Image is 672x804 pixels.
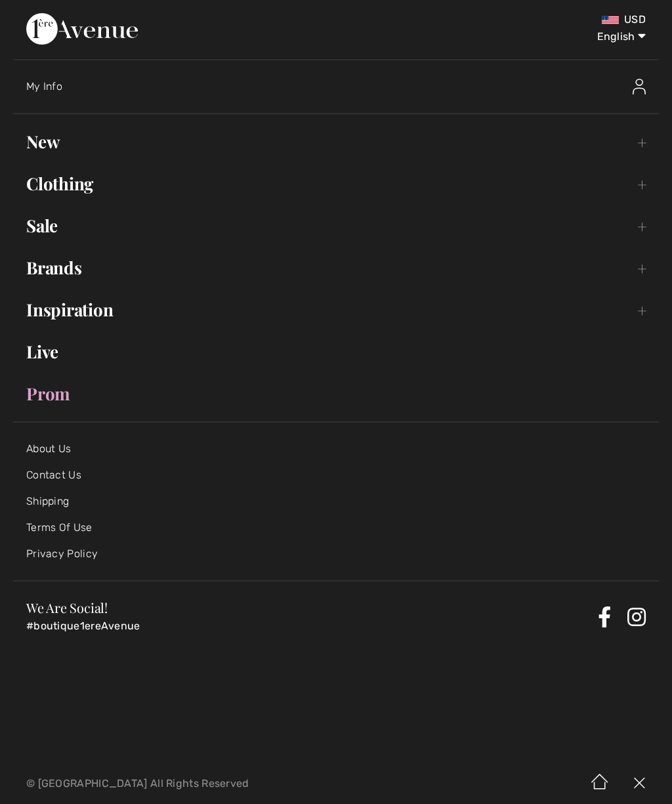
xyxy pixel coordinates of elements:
[13,211,659,240] a: Sale
[627,606,646,627] a: Instagram
[633,79,646,95] img: My Info
[26,13,138,45] img: 1ère Avenue
[13,379,659,408] a: Prom
[26,469,81,481] a: Contact Us
[26,601,593,614] h3: We Are Social!
[580,763,619,804] img: Home
[26,442,71,455] a: About Us
[13,127,659,156] a: New
[26,80,62,93] span: My Info
[598,606,611,627] a: Facebook
[13,337,659,366] a: Live
[13,295,659,324] a: Inspiration
[396,13,646,26] div: USD
[13,253,659,282] a: Brands
[26,779,395,788] p: © [GEOGRAPHIC_DATA] All Rights Reserved
[26,547,98,560] a: Privacy Policy
[26,495,69,507] a: Shipping
[26,521,93,534] a: Terms Of Use
[619,763,659,804] img: X
[26,66,659,108] a: My InfoMy Info
[13,169,659,198] a: Clothing
[26,620,593,633] p: #boutique1ereAvenue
